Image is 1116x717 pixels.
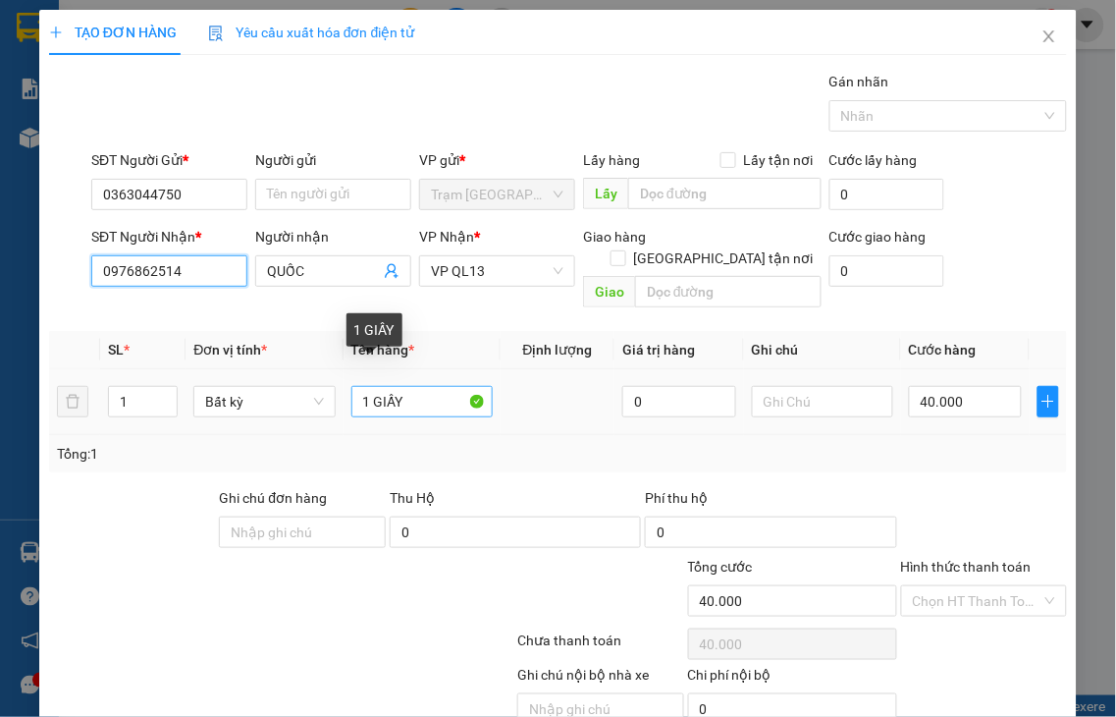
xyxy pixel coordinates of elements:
span: Giao [583,276,635,307]
span: [GEOGRAPHIC_DATA] tận nơi [626,248,822,269]
label: Cước giao hàng [829,229,927,245]
label: Gán nhãn [829,74,889,89]
span: VP QL13 [431,256,563,286]
div: Chưa thanh toán [515,630,686,664]
span: Cước hàng [909,342,977,358]
div: SĐT Người Gửi [91,149,247,171]
span: Lấy tận nơi [736,149,822,171]
span: close [1041,28,1057,44]
span: Định lượng [523,342,593,358]
b: An Anh Limousine [25,127,108,219]
input: Dọc đường [628,178,822,209]
button: plus [1037,386,1059,417]
span: TẠO ĐƠN HÀNG [49,25,177,40]
label: Ghi chú đơn hàng [219,490,327,506]
span: Giá trị hàng [622,342,695,358]
span: plus [49,26,63,39]
span: Yêu cầu xuất hóa đơn điện tử [208,25,415,40]
input: Ghi chú đơn hàng [219,517,386,548]
span: SL [108,342,124,358]
span: Giao hàng [583,229,646,245]
button: Close [1022,10,1077,65]
label: Hình thức thanh toán [901,559,1032,575]
div: Người nhận [255,226,411,248]
span: Đơn vị tính [193,342,267,358]
span: VP Nhận [419,229,474,245]
span: Tổng cước [688,559,753,575]
span: Tên hàng [351,342,415,358]
div: SĐT Người Nhận [91,226,247,248]
span: plus [1038,394,1058,410]
div: 1 GIẤY [346,313,402,347]
label: Cước lấy hàng [829,152,918,168]
span: Thu Hộ [390,490,435,506]
span: Lấy [583,178,628,209]
div: Người gửi [255,149,411,171]
input: Cước giao hàng [829,255,944,287]
input: Cước lấy hàng [829,179,944,210]
span: user-add [384,263,399,279]
th: Ghi chú [744,331,901,369]
span: Lấy hàng [583,152,640,168]
div: Phí thu hộ [645,487,896,517]
div: VP gửi [419,149,575,171]
span: Bất kỳ [205,387,323,416]
div: Ghi chú nội bộ nhà xe [517,664,684,693]
div: Chi phí nội bộ [688,664,897,693]
input: Ghi Chú [752,386,893,417]
img: icon [208,26,224,41]
button: delete [57,386,88,417]
input: Dọc đường [635,276,822,307]
div: Tổng: 1 [57,443,433,465]
b: Biên nhận gởi hàng hóa [127,28,188,189]
input: 0 [622,386,735,417]
span: Trạm Ninh Hải [431,180,563,209]
input: VD: Bàn, Ghế [351,386,493,417]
